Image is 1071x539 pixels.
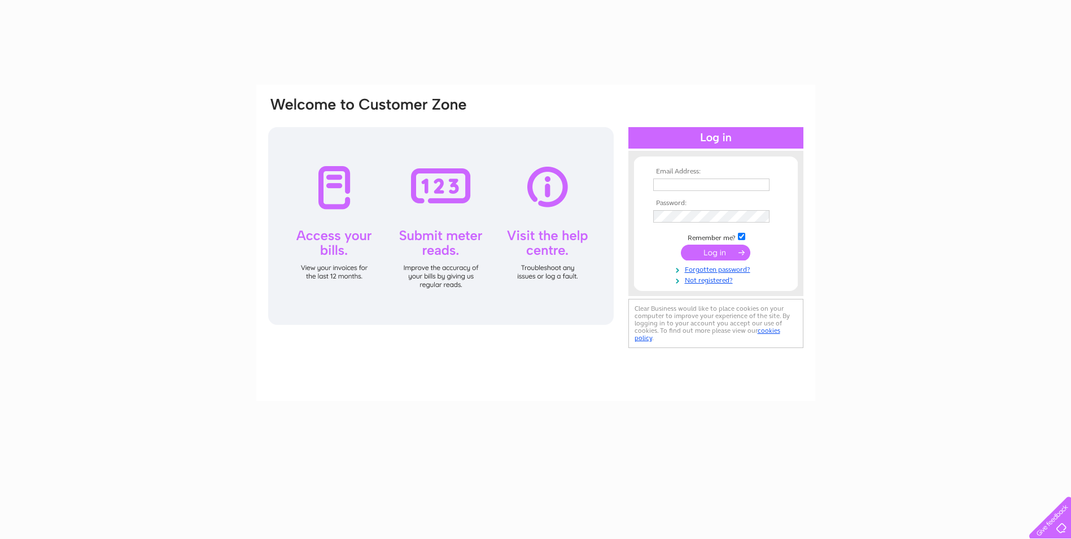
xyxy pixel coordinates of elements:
[635,327,780,342] a: cookies policy
[628,299,803,348] div: Clear Business would like to place cookies on your computer to improve your experience of the sit...
[650,231,781,242] td: Remember me?
[650,168,781,176] th: Email Address:
[681,245,750,260] input: Submit
[653,274,781,285] a: Not registered?
[653,263,781,274] a: Forgotten password?
[650,199,781,207] th: Password:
